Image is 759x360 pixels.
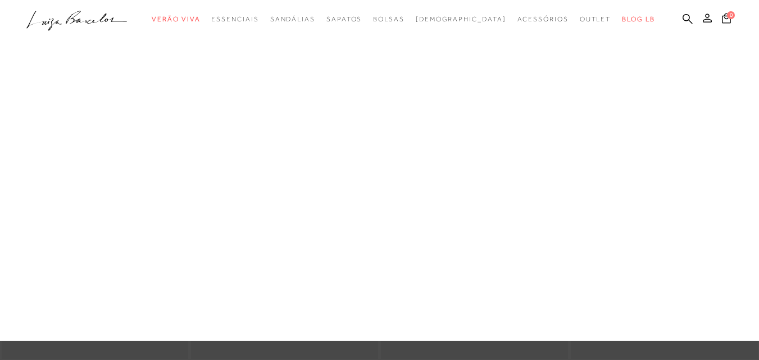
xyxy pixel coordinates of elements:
[373,9,405,30] a: categoryNavScreenReaderText
[727,11,735,19] span: 0
[580,9,611,30] a: categoryNavScreenReaderText
[152,15,200,23] span: Verão Viva
[211,9,258,30] a: categoryNavScreenReaderText
[326,9,362,30] a: categoryNavScreenReaderText
[517,15,569,23] span: Acessórios
[416,15,506,23] span: [DEMOGRAPHIC_DATA]
[622,15,655,23] span: BLOG LB
[211,15,258,23] span: Essenciais
[270,9,315,30] a: categoryNavScreenReaderText
[326,15,362,23] span: Sapatos
[270,15,315,23] span: Sandálias
[152,9,200,30] a: categoryNavScreenReaderText
[622,9,655,30] a: BLOG LB
[517,9,569,30] a: categoryNavScreenReaderText
[719,12,734,28] button: 0
[416,9,506,30] a: noSubCategoriesText
[580,15,611,23] span: Outlet
[373,15,405,23] span: Bolsas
